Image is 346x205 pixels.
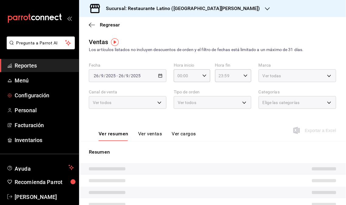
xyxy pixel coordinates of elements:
span: Ayuda [15,164,66,171]
span: Ver todos [93,99,111,106]
button: Ver cargos [172,131,196,141]
button: Pregunta a Parrot AI [7,36,75,49]
span: / [104,73,106,78]
span: / [124,73,126,78]
label: Fecha [89,63,166,68]
input: -- [126,73,129,78]
label: Canal de venta [89,90,166,94]
img: Tooltip marker [111,38,119,46]
button: Regresar [89,22,120,28]
input: ---- [106,73,116,78]
span: Personal [15,106,74,114]
div: Los artículos listados no incluyen descuentos de orden y el filtro de fechas está limitado a un m... [89,47,336,53]
input: -- [101,73,104,78]
input: -- [118,73,124,78]
button: Ver ventas [138,131,162,141]
p: Resumen [89,148,336,156]
span: Regresar [100,22,120,28]
a: Pregunta a Parrot AI [4,44,75,50]
label: Tipo de orden [174,90,251,94]
label: Hora inicio [174,63,210,68]
button: Ver resumen [99,131,128,141]
h3: Sucursal: Restaurante Latino ([GEOGRAPHIC_DATA][PERSON_NAME]) [101,5,260,12]
div: Ventas [89,37,108,47]
label: Marca [259,63,336,68]
span: Configuración [15,91,74,99]
div: navigation tabs [99,131,196,141]
label: Hora fin [215,63,252,68]
span: [PERSON_NAME] [15,193,74,201]
button: open_drawer_menu [67,16,72,21]
span: Facturación [15,121,74,129]
input: -- [93,73,99,78]
span: Elige las categorías [263,99,300,106]
span: / [99,73,101,78]
span: Recomienda Parrot [15,178,74,186]
span: / [129,73,131,78]
span: Ver todos [178,99,196,106]
span: Menú [15,76,74,85]
span: Inventarios [15,136,74,144]
span: Reportes [15,61,74,70]
span: Pregunta a Parrot AI [16,40,65,46]
span: Ver todas [263,73,281,79]
label: Categorías [259,90,336,94]
span: - [117,73,118,78]
input: ---- [131,73,141,78]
